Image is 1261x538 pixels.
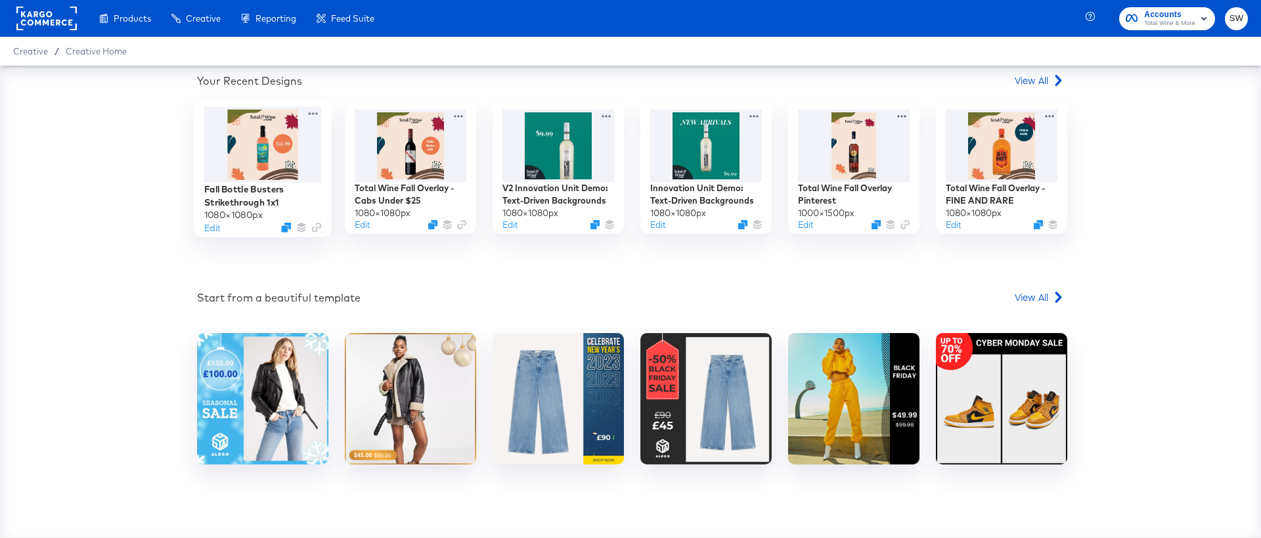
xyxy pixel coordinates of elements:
div: Innovation Unit Demo: Text-Driven Backgrounds1080×1080pxEditDuplicate [640,102,772,234]
span: SW [1230,11,1243,26]
div: Total Wine Fall Overlay - Cabs Under $251080×1080pxEditDuplicate [345,102,476,234]
svg: Duplicate [590,220,600,229]
span: View All [1015,74,1048,87]
button: Edit [650,219,665,231]
div: Innovation Unit Demo: Text-Driven Backgrounds [650,182,762,206]
a: Creative Home [66,46,127,56]
button: Edit [946,219,961,231]
div: 1000 × 1500 px [798,207,854,219]
svg: Duplicate [1034,220,1043,229]
svg: Duplicate [281,223,291,233]
span: Feed Suite [331,13,374,24]
div: V2 Innovation Unit Demo: Text-Driven Backgrounds1080×1080pxEditDuplicate [493,102,624,234]
span: View All [1015,290,1048,303]
svg: Duplicate [738,220,747,229]
a: View All [1015,74,1064,93]
button: Edit [204,221,220,234]
div: Fall Bottle Busters Strikethrough 1x1 [204,183,322,209]
div: Fall Bottle Busters Strikethrough 1x11080×1080pxEditDuplicate [194,99,332,237]
div: Total Wine Fall Overlay Pinterest [798,182,910,206]
a: View All [1015,290,1064,309]
span: Creative [13,46,48,56]
div: Total Wine Fall Overlay - Cabs Under $25 [355,182,466,206]
button: Edit [502,219,518,231]
svg: Link [457,220,466,229]
button: AccountsTotal Wine & More [1119,7,1215,30]
span: Creative [186,13,221,24]
button: Edit [798,219,813,231]
div: Your Recent Designs [197,74,302,89]
span: Reporting [255,13,296,24]
span: / [48,46,66,56]
div: 1080 × 1080 px [502,207,558,219]
div: 1080 × 1080 px [355,207,410,219]
div: 1080 × 1080 px [204,209,263,221]
svg: Duplicate [428,220,437,229]
button: SW [1225,7,1248,30]
svg: Link [900,220,910,229]
div: Total Wine Fall Overlay Pinterest1000×1500pxEditDuplicate [788,102,919,234]
div: Total Wine Fall Overlay - FINE AND RARE [946,182,1057,206]
span: Products [114,13,151,24]
svg: Link [312,223,322,233]
div: V2 Innovation Unit Demo: Text-Driven Backgrounds [502,182,614,206]
button: Edit [355,219,370,231]
div: 1080 × 1080 px [650,207,706,219]
div: Total Wine Fall Overlay - FINE AND RARE1080×1080pxEditDuplicate [936,102,1067,234]
svg: Duplicate [872,220,881,229]
span: Accounts [1144,8,1195,22]
div: 1080 × 1080 px [946,207,1002,219]
span: Total Wine & More [1144,18,1195,29]
div: Start from a beautiful template [197,290,361,305]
